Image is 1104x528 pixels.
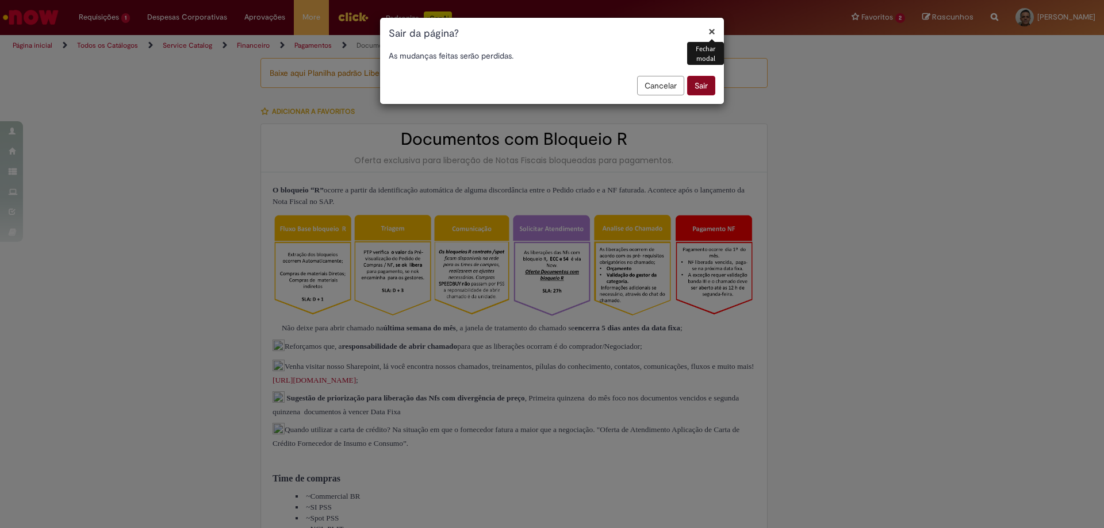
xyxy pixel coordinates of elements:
h1: Sair da página? [389,26,715,41]
div: Fechar modal [687,42,724,65]
button: Sair [687,76,715,95]
p: As mudanças feitas serão perdidas. [389,50,715,61]
button: Fechar modal [708,25,715,37]
button: Cancelar [637,76,684,95]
